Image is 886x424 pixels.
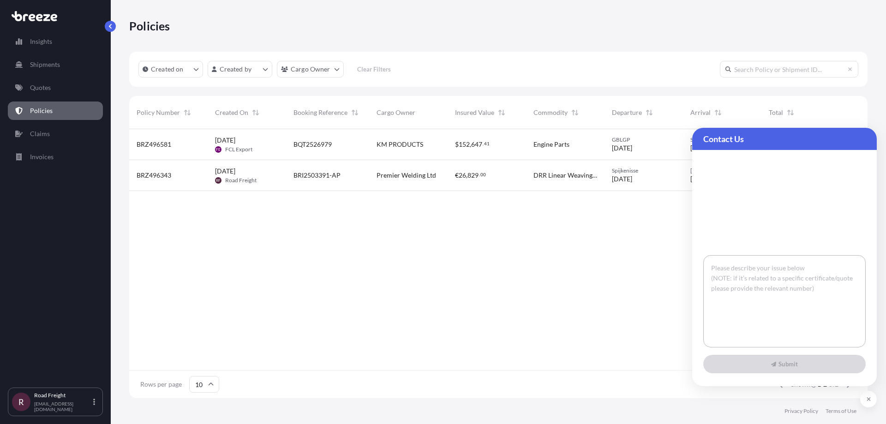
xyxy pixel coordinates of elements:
[703,133,866,144] span: Contact Us
[129,18,170,33] p: Policies
[533,140,569,149] span: Engine Parts
[8,78,103,97] a: Quotes
[612,174,632,184] span: [DATE]
[720,61,858,78] input: Search Policy or Shipment ID...
[277,61,344,78] button: cargoOwner Filter options
[784,407,818,415] a: Privacy Policy
[18,397,24,406] span: R
[644,107,655,118] button: Sort
[8,32,103,51] a: Insights
[30,83,51,92] p: Quotes
[479,173,480,176] span: .
[137,140,171,149] span: BRZ496581
[140,380,182,389] span: Rows per page
[612,108,642,117] span: Departure
[703,355,866,373] button: Submit
[8,148,103,166] a: Invoices
[137,171,171,180] span: BRZ496343
[215,136,235,145] span: [DATE]
[250,107,261,118] button: Sort
[357,65,391,74] p: Clear Filters
[455,141,459,148] span: $
[30,106,53,115] p: Policies
[466,172,467,179] span: ,
[208,61,272,78] button: createdBy Filter options
[291,65,330,74] p: Cargo Owner
[569,107,581,118] button: Sort
[8,55,103,74] a: Shipments
[690,143,711,153] span: [DATE]
[771,359,798,369] span: Submit
[30,152,54,161] p: Invoices
[138,61,203,78] button: createdOn Filter options
[455,172,459,179] span: €
[471,141,482,148] span: 647
[215,108,248,117] span: Created On
[377,140,423,149] span: KM PRODUCTS
[348,62,400,77] button: Clear Filters
[182,107,193,118] button: Sort
[34,392,91,399] p: Road Freight
[225,146,252,153] span: FCL Export
[480,173,486,176] span: 00
[293,171,341,180] span: BRI2503391-AP
[459,141,470,148] span: 152
[137,108,180,117] span: Policy Number
[612,167,676,174] span: Spijkenisse
[216,176,221,185] span: RF
[8,125,103,143] a: Claims
[225,177,257,184] span: Road Freight
[470,141,471,148] span: ,
[533,108,568,117] span: Commodity
[216,145,221,154] span: FE
[8,102,103,120] a: Policies
[377,171,436,180] span: Premier Welding Ltd
[612,136,676,143] span: GBLGP
[690,136,754,143] span: SAJED
[349,107,360,118] button: Sort
[484,142,490,145] span: 41
[30,37,52,46] p: Insights
[293,140,332,149] span: BQT2526979
[690,167,754,174] span: [GEOGRAPHIC_DATA]
[34,401,91,412] p: [EMAIL_ADDRESS][DOMAIN_NAME]
[769,108,783,117] span: Total
[293,108,347,117] span: Booking Reference
[467,172,479,179] span: 829
[533,171,597,180] span: DRR Linear Weaving Kit Semi Flex Rail Swivel Magnet Plate
[377,108,415,117] span: Cargo Owner
[496,107,507,118] button: Sort
[30,60,60,69] p: Shipments
[612,143,632,153] span: [DATE]
[220,65,252,74] p: Created by
[826,407,856,415] a: Terms of Use
[215,167,235,176] span: [DATE]
[459,172,466,179] span: 26
[712,107,724,118] button: Sort
[785,107,796,118] button: Sort
[690,174,711,184] span: [DATE]
[30,129,50,138] p: Claims
[690,108,711,117] span: Arrival
[455,108,494,117] span: Insured Value
[151,65,184,74] p: Created on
